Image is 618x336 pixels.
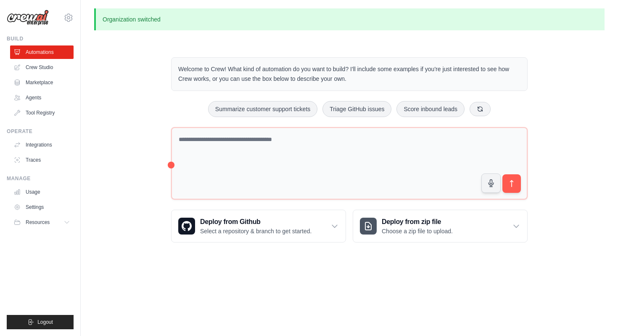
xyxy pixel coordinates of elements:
div: Operate [7,128,74,135]
h3: Deploy from Github [200,217,312,227]
span: Logout [37,319,53,325]
p: Choose a zip file to upload. [382,227,453,235]
button: Resources [10,216,74,229]
a: Marketplace [10,76,74,89]
div: Manage [7,175,74,182]
button: Triage GitHub issues [322,101,391,117]
a: Tool Registry [10,106,74,120]
span: Resources [26,219,50,226]
p: Organization switched [94,8,605,30]
h3: Deploy from zip file [382,217,453,227]
a: Integrations [10,138,74,152]
p: Select a repository & branch to get started. [200,227,312,235]
div: Build [7,35,74,42]
button: Score inbound leads [396,101,465,117]
button: Summarize customer support tickets [208,101,317,117]
p: Welcome to Crew! What kind of automation do you want to build? I'll include some examples if you'... [178,64,520,84]
a: Crew Studio [10,61,74,74]
a: Traces [10,153,74,167]
button: Logout [7,315,74,329]
img: Logo [7,10,49,26]
a: Agents [10,91,74,104]
a: Usage [10,185,74,199]
a: Settings [10,200,74,214]
a: Automations [10,45,74,59]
